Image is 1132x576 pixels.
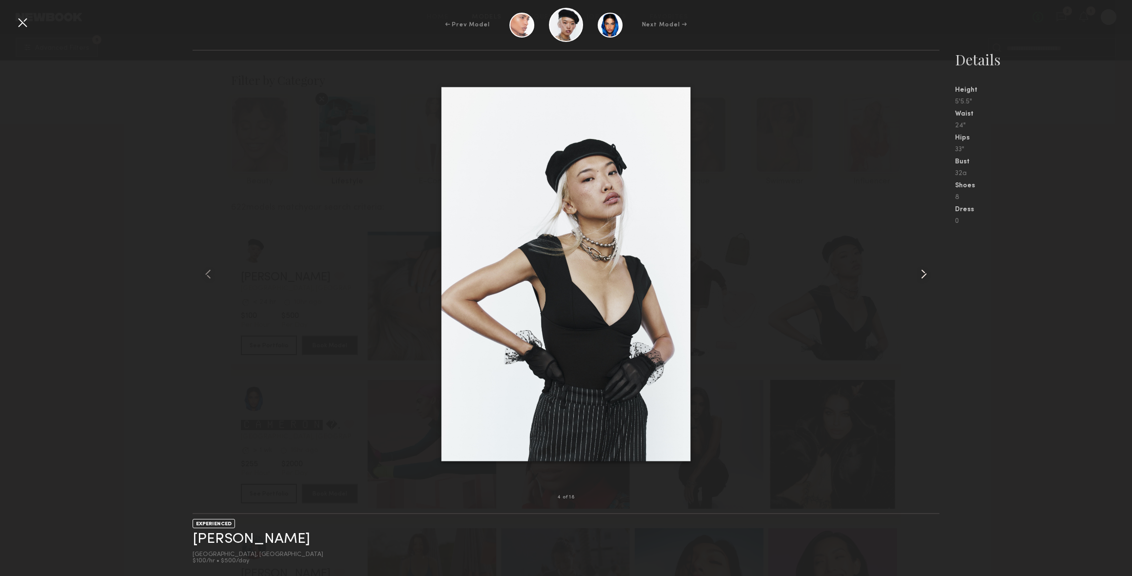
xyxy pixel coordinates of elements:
[955,122,1132,129] div: 24"
[193,532,310,547] a: [PERSON_NAME]
[955,99,1132,105] div: 5'5.5"
[955,146,1132,153] div: 33"
[955,159,1132,165] div: Bust
[955,170,1132,177] div: 32a
[557,495,575,500] div: 4 of 18
[193,558,323,564] div: $100/hr • $500/day
[955,218,1132,225] div: 0
[193,519,235,528] div: EXPERIENCED
[955,50,1132,69] div: Details
[955,182,1132,189] div: Shoes
[642,20,687,29] div: Next Model →
[955,111,1132,118] div: Waist
[955,194,1132,201] div: 8
[193,552,323,558] div: [GEOGRAPHIC_DATA], [GEOGRAPHIC_DATA]
[955,135,1132,141] div: Hips
[955,206,1132,213] div: Dress
[445,20,490,29] div: ← Prev Model
[955,87,1132,94] div: Height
